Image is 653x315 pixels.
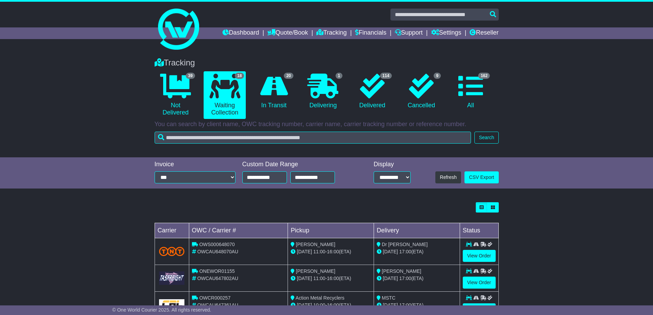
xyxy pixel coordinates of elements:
span: OWCAU647361AU [197,302,238,308]
span: 16:00 [327,276,339,281]
span: 11:00 [313,276,325,281]
a: 1 Delivering [302,71,344,112]
img: TNT_Domestic.png [159,247,185,256]
td: OWC / Carrier # [189,223,288,238]
span: [DATE] [383,276,398,281]
a: 20 In Transit [253,71,295,112]
a: Quote/Book [267,27,308,39]
span: 16:00 [327,302,339,308]
a: 18 Waiting Collection [204,71,246,119]
span: [PERSON_NAME] [296,242,335,247]
span: 17:00 [399,249,411,254]
a: 114 Delivered [351,71,393,112]
div: (ETA) [377,248,457,255]
span: [DATE] [297,276,312,281]
a: Settings [431,27,461,39]
span: [PERSON_NAME] [382,268,421,274]
div: - (ETA) [291,302,371,309]
div: Custom Date Range [242,161,352,168]
span: OWCAU647802AU [197,276,238,281]
span: OWCR000257 [199,295,230,301]
a: 9 Cancelled [400,71,443,112]
span: 9 [434,73,441,79]
a: 162 All [449,71,492,112]
div: Invoice [155,161,235,168]
div: - (ETA) [291,275,371,282]
a: Support [395,27,423,39]
p: You can search by client name, OWC tracking number, carrier name, carrier tracking number or refe... [155,121,499,128]
a: View Order [463,250,496,262]
span: 17:00 [399,276,411,281]
span: 10:00 [313,302,325,308]
button: Search [474,132,498,144]
span: 18 [235,73,244,79]
span: 162 [478,73,490,79]
a: View Order [463,277,496,289]
a: 39 Not Delivered [155,71,197,119]
span: 39 [186,73,195,79]
span: [DATE] [383,249,398,254]
a: Reseller [470,27,498,39]
img: GetCarrierServiceLogo [159,271,185,285]
span: OWCAU648070AU [197,249,238,254]
span: 16:00 [327,249,339,254]
td: Delivery [374,223,460,238]
img: GetCarrierServiceLogo [159,299,185,311]
span: 17:00 [399,302,411,308]
td: Status [460,223,498,238]
span: 114 [380,73,392,79]
span: Dr [PERSON_NAME] [382,242,428,247]
button: Refresh [435,171,461,183]
div: Display [374,161,411,168]
span: 1 [336,73,343,79]
span: [PERSON_NAME] [296,268,335,274]
span: [DATE] [383,302,398,308]
span: 20 [284,73,293,79]
div: (ETA) [377,275,457,282]
span: OWS000648070 [199,242,235,247]
a: CSV Export [464,171,498,183]
div: Tracking [151,58,502,68]
span: Action Metal Recyclers [295,295,344,301]
span: © One World Courier 2025. All rights reserved. [112,307,211,313]
div: (ETA) [377,302,457,309]
div: - (ETA) [291,248,371,255]
span: ONEWOR01155 [199,268,234,274]
span: [DATE] [297,249,312,254]
span: MSTC [382,295,396,301]
a: Dashboard [222,27,259,39]
a: Tracking [316,27,347,39]
a: Financials [355,27,386,39]
span: [DATE] [297,302,312,308]
td: Carrier [155,223,189,238]
td: Pickup [288,223,374,238]
span: 11:00 [313,249,325,254]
